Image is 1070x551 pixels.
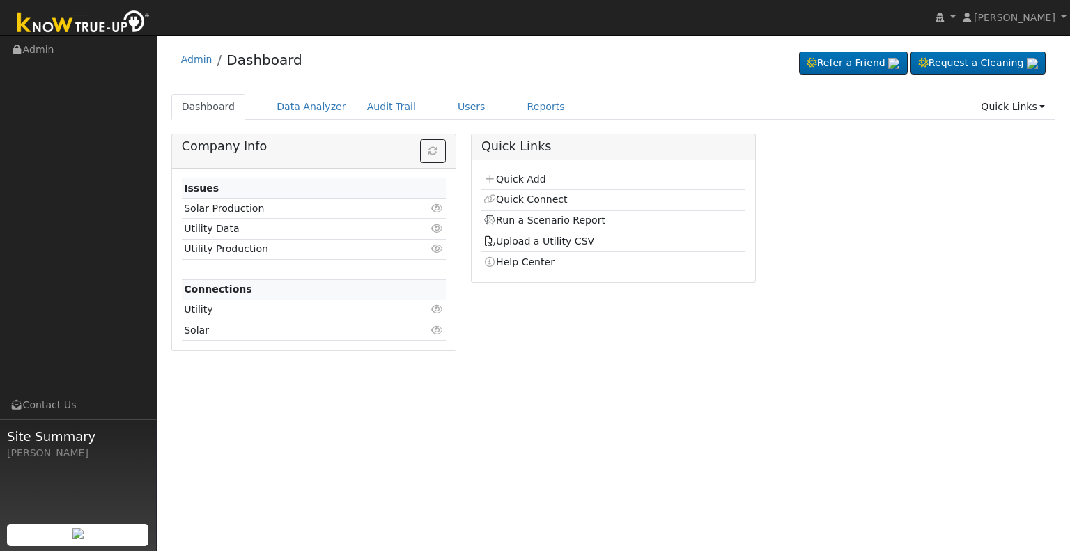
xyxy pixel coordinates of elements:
a: Dashboard [226,52,302,68]
a: Quick Connect [483,194,567,205]
a: Audit Trail [357,94,426,120]
td: Utility [182,300,403,320]
a: Data Analyzer [266,94,357,120]
h5: Quick Links [481,139,745,154]
a: Help Center [483,256,555,267]
img: retrieve [888,58,899,69]
strong: Issues [184,183,219,194]
h5: Company Info [182,139,446,154]
td: Solar Production [182,199,403,219]
td: Utility Production [182,239,403,259]
i: Click to view [431,244,444,254]
td: Utility Data [182,219,403,239]
a: Refer a Friend [799,52,908,75]
a: Upload a Utility CSV [483,235,594,247]
i: Click to view [431,203,444,213]
img: Know True-Up [10,8,157,39]
a: Quick Links [970,94,1055,120]
i: Click to view [431,304,444,314]
img: retrieve [72,528,84,539]
a: Admin [181,54,212,65]
i: Click to view [431,325,444,335]
strong: Connections [184,284,252,295]
a: Quick Add [483,173,545,185]
div: [PERSON_NAME] [7,446,149,460]
a: Dashboard [171,94,246,120]
span: Site Summary [7,427,149,446]
a: Reports [517,94,575,120]
a: Request a Cleaning [910,52,1046,75]
i: Click to view [431,224,444,233]
a: Run a Scenario Report [483,215,605,226]
span: [PERSON_NAME] [974,12,1055,23]
td: Solar [182,320,403,341]
img: retrieve [1027,58,1038,69]
a: Users [447,94,496,120]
